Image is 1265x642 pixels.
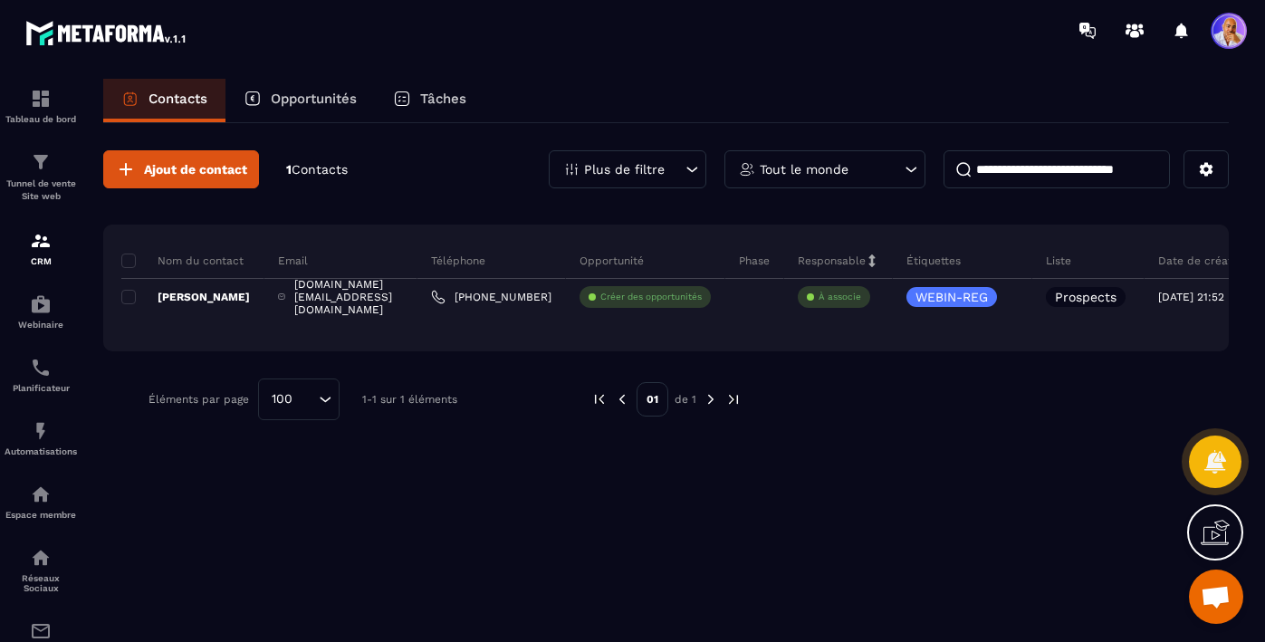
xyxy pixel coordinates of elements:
[5,74,77,138] a: formationformationTableau de bord
[5,177,77,203] p: Tunnel de vente Site web
[149,393,249,406] p: Éléments par page
[1046,254,1071,268] p: Liste
[703,391,719,407] img: next
[580,254,644,268] p: Opportunité
[1189,570,1243,624] div: Ouvrir le chat
[600,291,702,303] p: Créer des opportunités
[637,382,668,417] p: 01
[915,291,988,303] p: WEBIN-REG
[591,391,608,407] img: prev
[5,320,77,330] p: Webinaire
[30,357,52,378] img: scheduler
[30,151,52,173] img: formation
[431,290,551,304] a: [PHONE_NUMBER]
[5,280,77,343] a: automationsautomationsWebinaire
[30,88,52,110] img: formation
[725,391,742,407] img: next
[5,470,77,533] a: automationsautomationsEspace membre
[121,254,244,268] p: Nom du contact
[5,138,77,216] a: formationformationTunnel de vente Site web
[1055,291,1116,303] p: Prospects
[30,293,52,315] img: automations
[5,573,77,593] p: Réseaux Sociaux
[278,254,308,268] p: Email
[103,79,225,122] a: Contacts
[292,162,348,177] span: Contacts
[584,163,665,176] p: Plus de filtre
[30,620,52,642] img: email
[5,533,77,607] a: social-networksocial-networkRéseaux Sociaux
[30,420,52,442] img: automations
[144,160,247,178] span: Ajout de contact
[286,161,348,178] p: 1
[299,389,314,409] input: Search for option
[30,484,52,505] img: automations
[760,163,848,176] p: Tout le monde
[5,446,77,456] p: Automatisations
[5,343,77,407] a: schedulerschedulerPlanificateur
[5,114,77,124] p: Tableau de bord
[5,383,77,393] p: Planificateur
[5,256,77,266] p: CRM
[675,392,696,407] p: de 1
[798,254,866,268] p: Responsable
[265,389,299,409] span: 100
[225,79,375,122] a: Opportunités
[906,254,961,268] p: Étiquettes
[25,16,188,49] img: logo
[375,79,484,122] a: Tâches
[431,254,485,268] p: Téléphone
[5,407,77,470] a: automationsautomationsAutomatisations
[819,291,861,303] p: À associe
[1158,254,1248,268] p: Date de création
[30,547,52,569] img: social-network
[271,91,357,107] p: Opportunités
[362,393,457,406] p: 1-1 sur 1 éléments
[149,91,207,107] p: Contacts
[103,150,259,188] button: Ajout de contact
[614,391,630,407] img: prev
[258,378,340,420] div: Search for option
[739,254,770,268] p: Phase
[1158,291,1224,303] p: [DATE] 21:52
[420,91,466,107] p: Tâches
[5,510,77,520] p: Espace membre
[30,230,52,252] img: formation
[5,216,77,280] a: formationformationCRM
[121,290,250,304] p: [PERSON_NAME]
